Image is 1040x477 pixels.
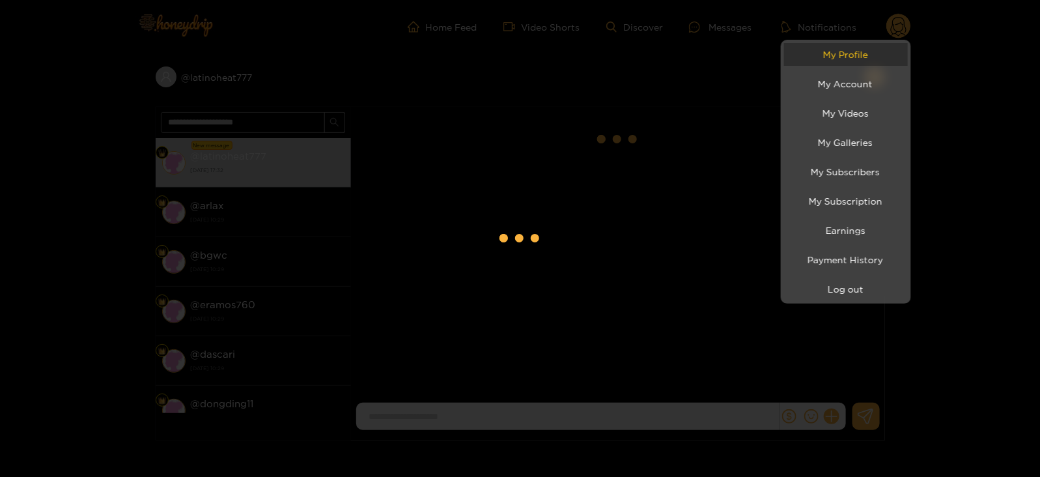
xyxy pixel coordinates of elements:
a: My Subscribers [784,160,908,183]
a: My Subscription [784,190,908,212]
a: Payment History [784,248,908,271]
a: Earnings [784,219,908,242]
a: My Account [784,72,908,95]
a: My Videos [784,102,908,124]
a: My Galleries [784,131,908,154]
button: Log out [784,278,908,300]
a: My Profile [784,43,908,66]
